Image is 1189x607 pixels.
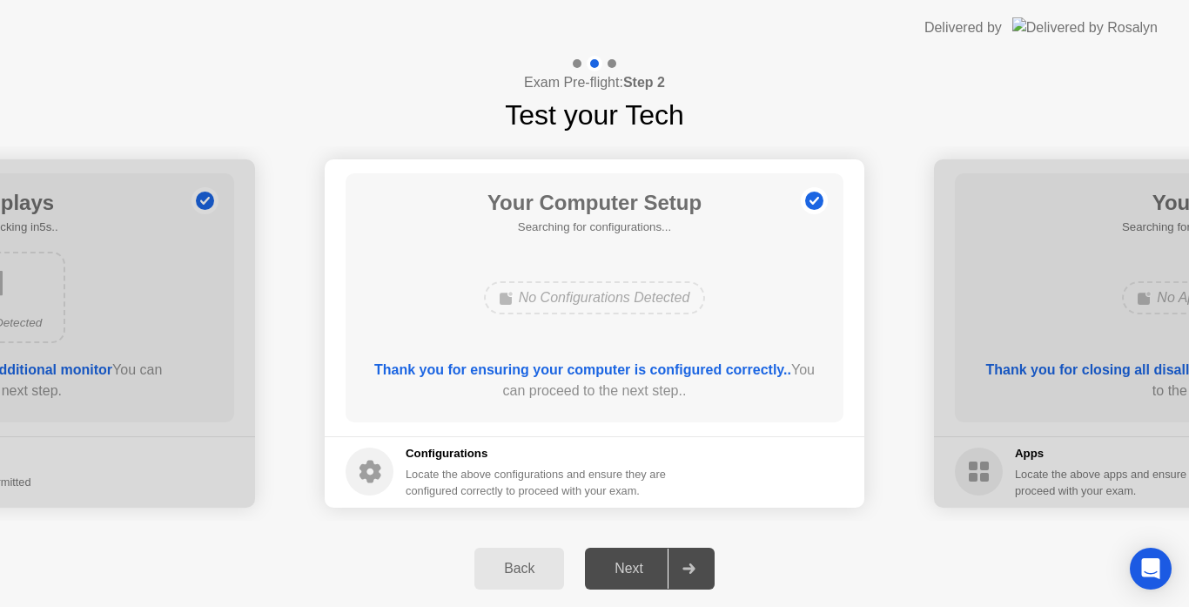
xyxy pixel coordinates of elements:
[524,72,665,93] h4: Exam Pre-flight:
[924,17,1002,38] div: Delivered by
[371,360,819,401] div: You can proceed to the next step..
[585,548,715,590] button: Next
[487,187,702,219] h1: Your Computer Setup
[1012,17,1158,37] img: Delivered by Rosalyn
[480,561,559,577] div: Back
[484,281,706,314] div: No Configurations Detected
[406,466,669,499] div: Locate the above configurations and ensure they are configured correctly to proceed with your exam.
[474,548,564,590] button: Back
[406,445,669,462] h5: Configurations
[590,561,668,577] div: Next
[487,219,702,236] h5: Searching for configurations...
[505,94,684,136] h1: Test your Tech
[623,75,665,90] b: Step 2
[1130,548,1172,590] div: Open Intercom Messenger
[374,362,791,377] b: Thank you for ensuring your computer is configured correctly..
